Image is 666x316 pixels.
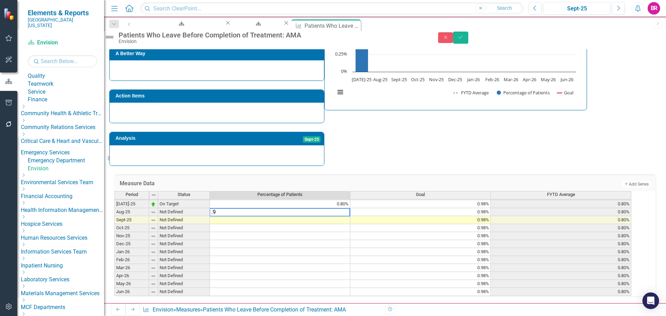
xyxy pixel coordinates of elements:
td: Sept-25 [114,216,149,224]
img: Not Defined [104,32,115,43]
a: Information Services Team [21,248,104,256]
td: 0.80% [491,280,631,288]
div: Envision [119,39,424,44]
td: 0.98% [350,216,491,224]
img: 8DAGhfEEPCf229AAAAAElFTkSuQmCC [151,265,156,271]
td: 0.98% [350,280,491,288]
td: 0.98% [350,288,491,296]
h3: Analysis [116,136,224,141]
td: 0.98% [350,232,491,240]
div: Surgical Vascular Care Unit Dashboard [143,26,218,35]
span: Elements & Reports [28,9,97,17]
td: 0.98% [350,208,491,216]
td: 0.80% [491,288,631,296]
td: 0.80% [491,216,631,224]
small: [GEOGRAPHIC_DATA][US_STATE] [28,17,97,28]
td: Not Defined [158,280,210,288]
button: Sept-25 [544,2,610,15]
button: Show FYTD Average [454,89,489,96]
td: Dec-25 [114,240,149,248]
td: 0.98% [350,200,491,208]
a: Quality [28,72,104,80]
img: ClearPoint Strategy [3,8,16,20]
button: BR [648,2,660,15]
td: 0.80% [491,232,631,240]
h3: Measure Data [120,180,412,187]
a: Environmental Services Team [21,179,104,187]
a: Hospice Services [21,220,104,228]
a: Emergency Services [21,149,104,157]
a: Materials Management Services [21,290,104,298]
img: 8DAGhfEEPCf229AAAAAElFTkSuQmCC [151,210,156,215]
td: Aug-25 [114,208,149,216]
span: FYTD Average [547,192,575,197]
img: 8DAGhfEEPCf229AAAAAElFTkSuQmCC [151,249,156,255]
a: Emergency Department [28,157,104,165]
a: Community Relations Services [21,123,104,131]
input: Search ClearPoint... [140,2,523,15]
span: Search [497,5,512,11]
a: Financial Accounting [21,193,104,200]
a: MCF Departments [21,304,104,311]
td: Not Defined [158,208,210,216]
span: Sept-25 [303,136,321,143]
a: Inpatient Nursing [21,262,104,270]
td: 0.98% [350,272,491,280]
a: Laboratory Services [21,276,104,284]
div: » » [143,306,380,314]
td: 0.80% [491,240,631,248]
button: Add Series [622,181,650,188]
img: 8DAGhfEEPCf229AAAAAElFTkSuQmCC [151,289,156,295]
td: 0.80% [491,256,631,264]
td: Feb-26 [114,256,149,264]
td: Not Defined [158,224,210,232]
td: 0.98% [350,248,491,256]
td: 0.98% [350,240,491,248]
text: [DATE]-25 [352,76,372,83]
td: Oct-25 [114,224,149,232]
td: 0.80% [491,248,631,256]
td: Jun-26 [114,288,149,296]
img: 8DAGhfEEPCf229AAAAAElFTkSuQmCC [151,217,156,223]
a: Envision Dashboard [231,19,283,28]
a: Envision [28,39,97,47]
text: Jun-26 [560,76,573,83]
td: 0.80% [491,264,631,272]
text: Mar-26 [504,76,518,83]
td: Not Defined [158,240,210,248]
td: Not Defined [158,264,210,272]
span: Period [126,192,138,197]
td: Not Defined [158,232,210,240]
a: Envision [28,165,104,173]
td: Jan-26 [114,248,149,256]
a: Critical Care & Heart and Vascular Services [21,137,104,145]
img: 8DAGhfEEPCf229AAAAAElFTkSuQmCC [151,257,156,263]
td: Apr-26 [114,272,149,280]
img: 8DAGhfEEPCf229AAAAAElFTkSuQmCC [151,225,156,231]
td: 0.98% [350,224,491,232]
text: Oct-25 [411,76,425,83]
div: Patients Who Leave Before Completion of Treatment: AMA [305,22,359,30]
td: Not Defined [158,288,210,296]
h3: A Better Way [116,51,321,56]
text: Nov-25 [429,76,444,83]
span: Status [178,192,190,197]
text: May-26 [541,76,556,83]
td: Not Defined [158,256,210,264]
td: 0.98% [350,256,491,264]
img: 8DAGhfEEPCf229AAAAAElFTkSuQmCC [151,273,156,279]
text: Aug-25 [373,76,387,83]
text: Jan-26 [467,76,480,83]
td: [DATE]-25 [114,200,149,208]
td: 0.80% [491,224,631,232]
button: Search [487,3,522,13]
td: 0.80% [491,272,631,280]
td: 0.80% [491,208,631,216]
div: Envision Dashboard [238,26,276,35]
text: Dec-25 [448,76,462,83]
td: 0.80% [491,200,631,208]
a: Human Resources Services [21,234,104,242]
td: 0.80% [210,200,350,208]
text: 0% [341,68,347,74]
span: Percentage of Patients [257,192,302,197]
